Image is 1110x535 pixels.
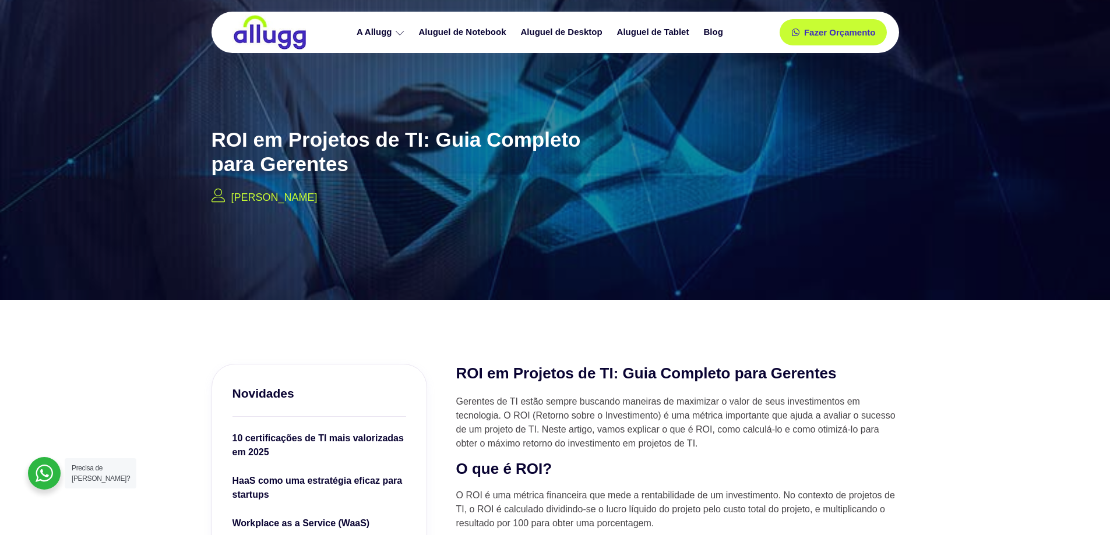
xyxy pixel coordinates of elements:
p: Gerentes de TI estão sempre buscando maneiras de maximizar o valor de seus investimentos em tecno... [456,395,899,451]
a: Workplace as a Service (WaaS) [232,516,406,533]
strong: O que é ROI? [456,460,552,477]
h3: Novidades [232,385,406,402]
a: 10 certificações de TI mais valorizadas em 2025 [232,431,406,462]
a: HaaS como uma estratégia eficaz para startups [232,474,406,505]
p: [PERSON_NAME] [231,190,318,206]
a: Blog [697,22,731,42]
iframe: Chat Widget [1052,479,1110,535]
p: O ROI é uma métrica financeira que mede a rentabilidade de um investimento. No contexto de projet... [456,488,899,530]
a: Fazer Orçamento [780,19,887,45]
img: locação de TI é Allugg [232,15,308,50]
a: Aluguel de Desktop [515,22,611,42]
a: Aluguel de Notebook [413,22,515,42]
a: A Allugg [351,22,413,42]
span: Precisa de [PERSON_NAME]? [72,464,130,483]
h2: ROI em Projetos de TI: Guia Completo para Gerentes [212,127,584,176]
h2: ROI em Projetos de TI: Guia Completo para Gerentes [456,364,899,384]
span: Fazer Orçamento [804,28,876,37]
a: Aluguel de Tablet [611,22,698,42]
